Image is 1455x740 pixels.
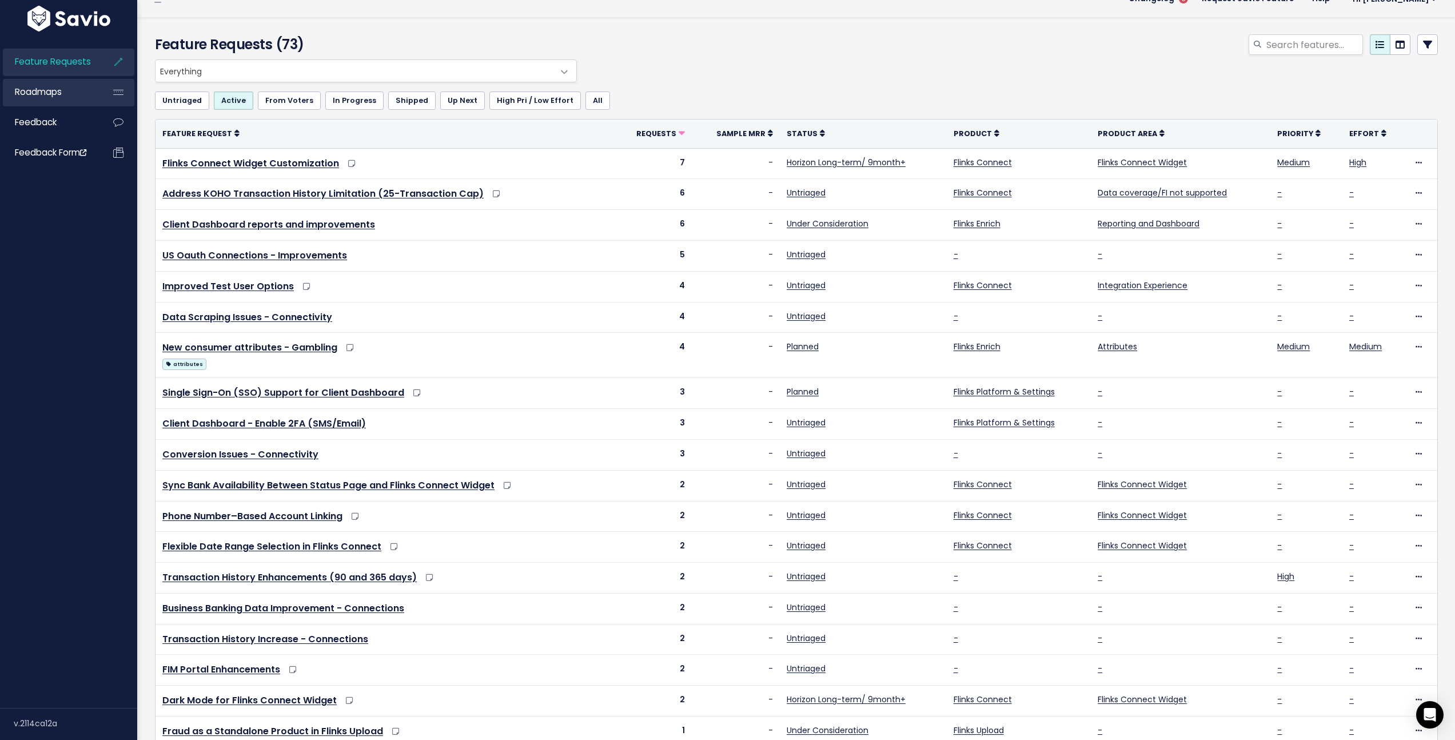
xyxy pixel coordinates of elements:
[1277,479,1282,490] a: -
[716,129,766,138] span: Sample MRR
[954,218,1000,229] a: Flinks Enrich
[155,91,1438,110] ul: Filter feature requests
[1349,448,1354,459] a: -
[1349,602,1354,613] a: -
[1349,249,1354,260] a: -
[787,187,826,198] a: Untriaged
[1098,311,1102,322] a: -
[954,540,1012,551] a: Flinks Connect
[692,686,780,717] td: -
[1098,694,1187,705] a: Flinks Connect Widget
[1277,571,1294,582] a: High
[388,91,436,110] a: Shipped
[3,49,95,75] a: Feature Requests
[1349,725,1354,736] a: -
[1349,341,1382,352] a: Medium
[954,448,958,459] a: -
[692,655,780,686] td: -
[954,632,958,644] a: -
[613,593,692,624] td: 2
[787,129,818,138] span: Status
[1349,663,1354,674] a: -
[692,302,780,333] td: -
[613,532,692,563] td: 2
[1416,701,1444,729] div: Open Intercom Messenger
[1277,386,1282,397] a: -
[1098,448,1102,459] a: -
[162,280,294,293] a: Improved Test User Options
[1277,632,1282,644] a: -
[1098,571,1102,582] a: -
[3,140,95,166] a: Feedback form
[1277,280,1282,291] a: -
[1098,128,1165,139] a: Product Area
[1349,187,1354,198] a: -
[1098,632,1102,644] a: -
[162,694,337,707] a: Dark Mode for Flinks Connect Widget
[162,725,383,738] a: Fraud as a Standalone Product in Flinks Upload
[1277,694,1282,705] a: -
[162,311,332,324] a: Data Scraping Issues - Connectivity
[1349,386,1354,397] a: -
[954,417,1055,428] a: Flinks Platform & Settings
[1098,602,1102,613] a: -
[258,91,321,110] a: From Voters
[954,249,958,260] a: -
[15,55,91,67] span: Feature Requests
[1098,510,1187,521] a: Flinks Connect Widget
[1277,128,1321,139] a: Priority
[954,602,958,613] a: -
[613,655,692,686] td: 2
[692,210,780,241] td: -
[613,179,692,210] td: 6
[692,439,780,470] td: -
[155,91,209,110] a: Untriaged
[162,218,375,231] a: Client Dashboard reports and improvements
[1098,157,1187,168] a: Flinks Connect Widget
[3,79,95,105] a: Roadmaps
[692,624,780,655] td: -
[787,602,826,613] a: Untriaged
[954,311,958,322] a: -
[692,409,780,440] td: -
[613,333,692,378] td: 4
[1098,129,1157,138] span: Product Area
[1277,663,1282,674] a: -
[954,694,1012,705] a: Flinks Connect
[787,341,819,352] a: Planned
[214,91,253,110] a: Active
[954,187,1012,198] a: Flinks Connect
[1098,386,1102,397] a: -
[1098,417,1102,428] a: -
[1349,311,1354,322] a: -
[613,148,692,179] td: 7
[954,280,1012,291] a: Flinks Connect
[954,510,1012,521] a: Flinks Connect
[1098,479,1187,490] a: Flinks Connect Widget
[162,571,417,584] a: Transaction History Enhancements (90 and 365 days)
[162,663,280,676] a: FIM Portal Enhancements
[1349,157,1366,168] a: High
[787,128,825,139] a: Status
[162,356,206,371] a: attributes
[613,240,692,271] td: 5
[692,593,780,624] td: -
[716,128,773,139] a: Sample MRR
[1098,280,1187,291] a: Integration Experience
[162,129,232,138] span: Feature Request
[1349,694,1354,705] a: -
[692,148,780,179] td: -
[787,386,819,397] a: Planned
[787,540,826,551] a: Untriaged
[613,624,692,655] td: 2
[440,91,485,110] a: Up Next
[692,271,780,302] td: -
[162,249,347,262] a: US Oauth Connections - Improvements
[1098,249,1102,260] a: -
[1349,479,1354,490] a: -
[1349,510,1354,521] a: -
[692,378,780,409] td: -
[162,386,404,399] a: Single Sign-On (SSO) Support for Client Dashboard
[954,571,958,582] a: -
[156,60,553,82] span: Everything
